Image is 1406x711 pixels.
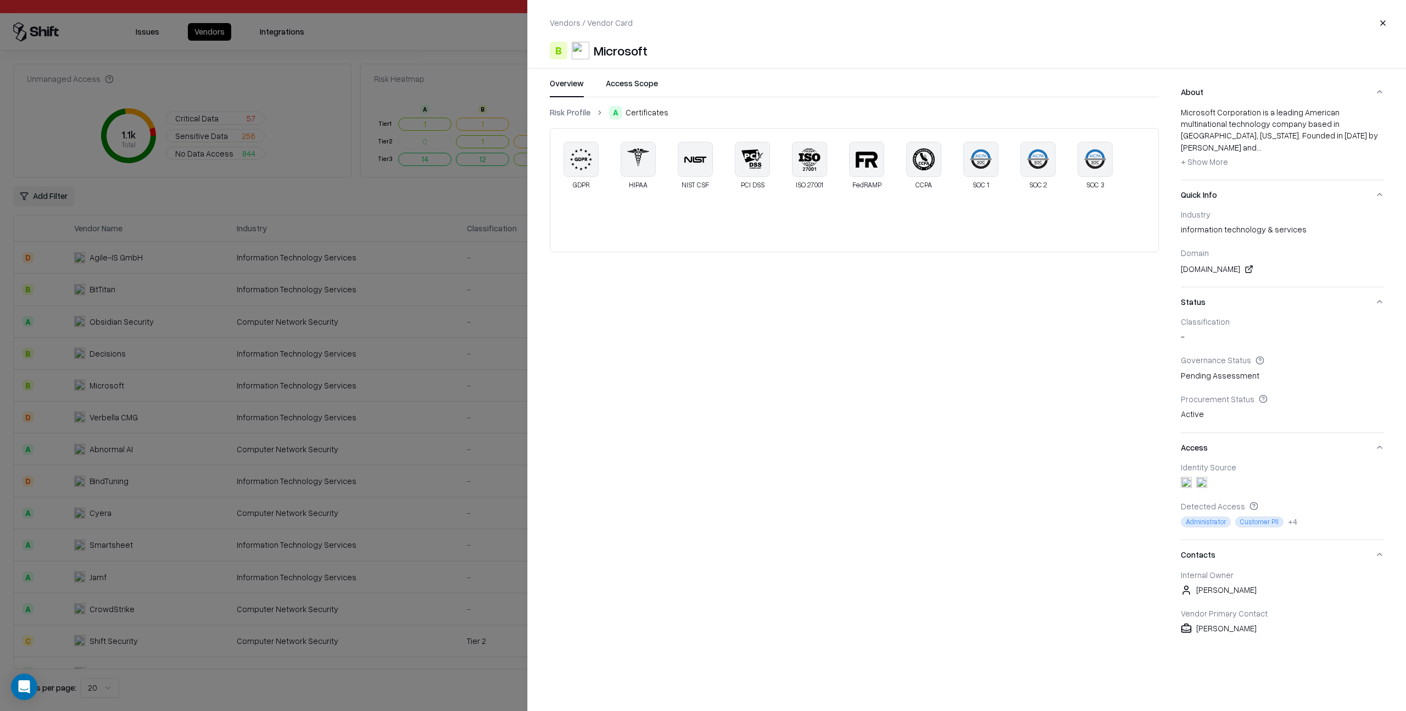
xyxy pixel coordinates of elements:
[550,17,633,29] p: Vendors / Vendor Card
[1181,316,1384,432] div: Status
[573,181,589,188] div: GDPR
[1181,501,1384,511] div: Detected Access
[916,181,932,188] div: CCPA
[629,181,648,188] div: HIPAA
[1181,224,1384,239] div: information technology & services
[1181,331,1384,346] div: -
[852,181,881,188] div: FedRAMP
[1181,107,1384,171] div: Microsoft Corporation is a leading American multinational technology company based in [GEOGRAPHIC...
[572,42,589,59] img: Microsoft
[1181,516,1231,527] span: Administrator
[1181,263,1384,276] div: [DOMAIN_NAME]
[1181,462,1384,540] div: Access
[1181,540,1384,569] button: Contacts
[1181,77,1384,107] button: About
[1235,516,1284,527] span: Customer PII
[1196,477,1207,488] img: microsoft365.com
[1181,608,1384,618] div: Vendor Primary Contact
[1196,584,1257,596] span: [PERSON_NAME]
[626,107,668,118] span: Certificates
[1181,570,1384,647] div: Contacts
[1257,142,1262,152] span: ...
[1181,433,1384,462] button: Access
[550,77,584,97] button: Overview
[1181,370,1384,385] div: Pending Assessment
[1196,623,1257,634] span: [PERSON_NAME]
[1181,180,1384,209] button: Quick Info
[1181,287,1384,316] button: Status
[1181,394,1384,404] div: Procurement Status
[1181,153,1228,171] button: + Show More
[682,181,709,188] div: NIST CSF
[741,181,765,188] div: PCI DSS
[1181,316,1384,326] div: Classification
[550,106,1159,119] nav: breadcrumb
[594,42,648,59] div: Microsoft
[1181,107,1384,180] div: About
[1181,209,1384,219] div: Industry
[796,181,823,188] div: ISO 27001
[1181,462,1384,472] div: Identity Source
[1181,157,1228,166] span: + Show More
[550,107,590,118] a: Risk Profile
[1181,209,1384,287] div: Quick Info
[1181,477,1192,488] img: entra.microsoft.com
[1181,408,1384,424] div: Active
[606,77,658,97] button: Access Scope
[1029,181,1047,188] div: SOC 2
[1288,516,1297,527] button: +4
[973,181,989,188] div: SOC 1
[1288,516,1297,527] div: + 4
[1181,355,1384,365] div: Governance Status
[550,42,567,59] div: B
[1181,570,1384,580] div: Internal Owner
[1086,181,1104,188] div: SOC 3
[609,106,622,119] div: A
[1181,248,1384,258] div: Domain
